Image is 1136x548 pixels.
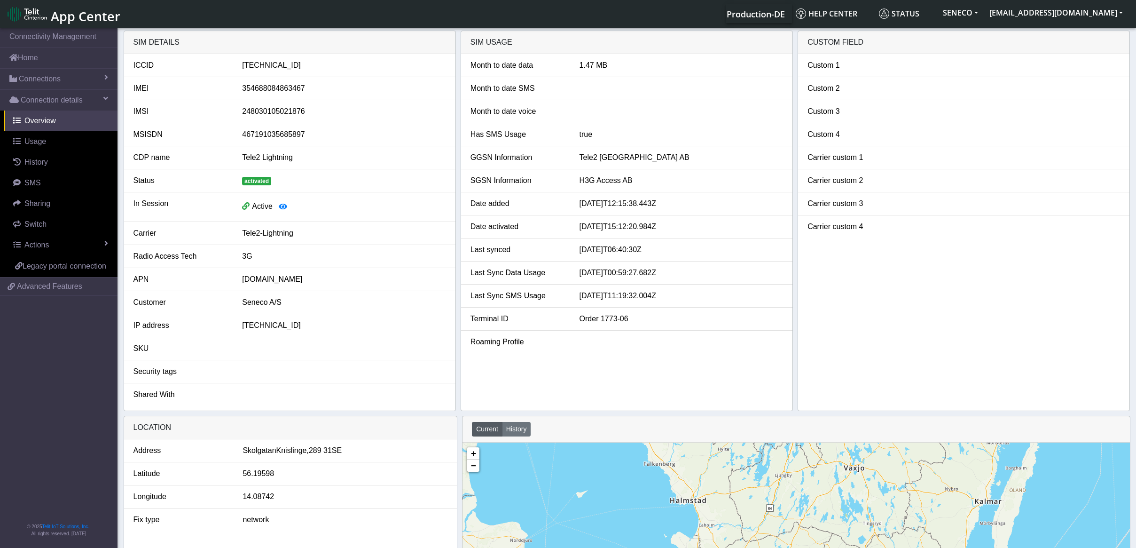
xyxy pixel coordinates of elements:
[332,445,342,456] span: SE
[937,4,984,21] button: SENECO
[800,221,909,232] div: Carrier custom 4
[502,422,531,437] button: History
[235,251,453,262] div: 3G
[726,4,784,23] a: Your current platform instance
[126,228,235,239] div: Carrier
[796,8,806,19] img: knowledge.svg
[572,267,791,278] div: [DATE]T00:59:27.682Z
[879,8,889,19] img: status.svg
[126,274,235,285] div: APN
[235,228,453,239] div: Tele2-Lightning
[126,445,236,456] div: Address
[126,60,235,71] div: ICCID
[126,129,235,140] div: MSISDN
[572,290,791,302] div: [DATE]T11:19:32.004Z
[727,8,785,20] span: Production-DE
[17,281,82,292] span: Advanced Features
[800,152,909,163] div: Carrier custom 1
[23,262,106,270] span: Legacy portal connection
[8,4,119,24] a: App Center
[879,8,919,19] span: Status
[273,198,293,216] button: View session details
[463,60,572,71] div: Month to date data
[4,152,118,173] a: History
[235,297,453,308] div: Seneco A/S
[463,129,572,140] div: Has SMS Usage
[124,31,455,54] div: SIM details
[126,468,236,479] div: Latitude
[4,214,118,235] a: Switch
[235,152,453,163] div: Tele2 Lightning
[242,177,271,185] span: activated
[126,514,236,525] div: Fix type
[24,117,56,125] span: Overview
[4,235,118,255] a: Actions
[572,221,791,232] div: [DATE]T15:12:20.984Z
[276,445,309,456] span: Knislinge,
[4,193,118,214] a: Sharing
[51,8,120,25] span: App Center
[792,4,875,23] a: Help center
[800,60,909,71] div: Custom 1
[4,111,118,131] a: Overview
[796,8,857,19] span: Help center
[24,220,47,228] span: Switch
[126,251,235,262] div: Radio Access Tech
[875,4,937,23] a: Status
[463,290,572,302] div: Last Sync SMS Usage
[24,158,48,166] span: History
[126,83,235,94] div: IMEI
[42,524,89,529] a: Telit IoT Solutions, Inc.
[798,31,1129,54] div: Custom field
[463,83,572,94] div: Month to date SMS
[235,274,453,285] div: [DOMAIN_NAME]
[126,198,235,216] div: In Session
[800,129,909,140] div: Custom 4
[572,313,791,325] div: Order 1773-06
[800,198,909,209] div: Carrier custom 3
[126,106,235,117] div: IMSI
[572,198,791,209] div: [DATE]T12:15:38.443Z
[24,199,50,207] span: Sharing
[463,221,572,232] div: Date activated
[235,60,453,71] div: [TECHNICAL_ID]
[984,4,1128,21] button: [EMAIL_ADDRESS][DOMAIN_NAME]
[463,244,572,255] div: Last synced
[235,514,454,525] div: network
[572,175,791,186] div: H3G Access AB
[467,447,479,460] a: Zoom in
[472,422,502,437] button: Current
[235,320,453,331] div: [TECHNICAL_ID]
[252,202,273,210] span: Active
[463,336,572,348] div: Roaming Profile
[572,244,791,255] div: [DATE]T06:40:30Z
[24,137,46,145] span: Usage
[800,175,909,186] div: Carrier custom 2
[800,83,909,94] div: Custom 2
[8,7,47,22] img: logo-telit-cinterion-gw-new.png
[572,152,791,163] div: Tele2 [GEOGRAPHIC_DATA] AB
[463,106,572,117] div: Month to date voice
[126,366,235,377] div: Security tags
[572,60,791,71] div: 1.47 MB
[235,491,454,502] div: 14.08742
[235,83,453,94] div: 354688084863467
[463,198,572,209] div: Date added
[463,152,572,163] div: GGSN Information
[463,175,572,186] div: SGSN Information
[463,313,572,325] div: Terminal ID
[235,129,453,140] div: 467191035685897
[126,320,235,331] div: IP address
[243,445,276,456] span: Skolgatan
[235,106,453,117] div: 248030105021876
[4,173,118,193] a: SMS
[463,267,572,278] div: Last Sync Data Usage
[309,445,332,456] span: 289 31
[467,460,479,472] a: Zoom out
[461,31,792,54] div: SIM usage
[24,241,49,249] span: Actions
[126,491,236,502] div: Longitude
[24,179,41,187] span: SMS
[19,73,61,85] span: Connections
[572,129,791,140] div: true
